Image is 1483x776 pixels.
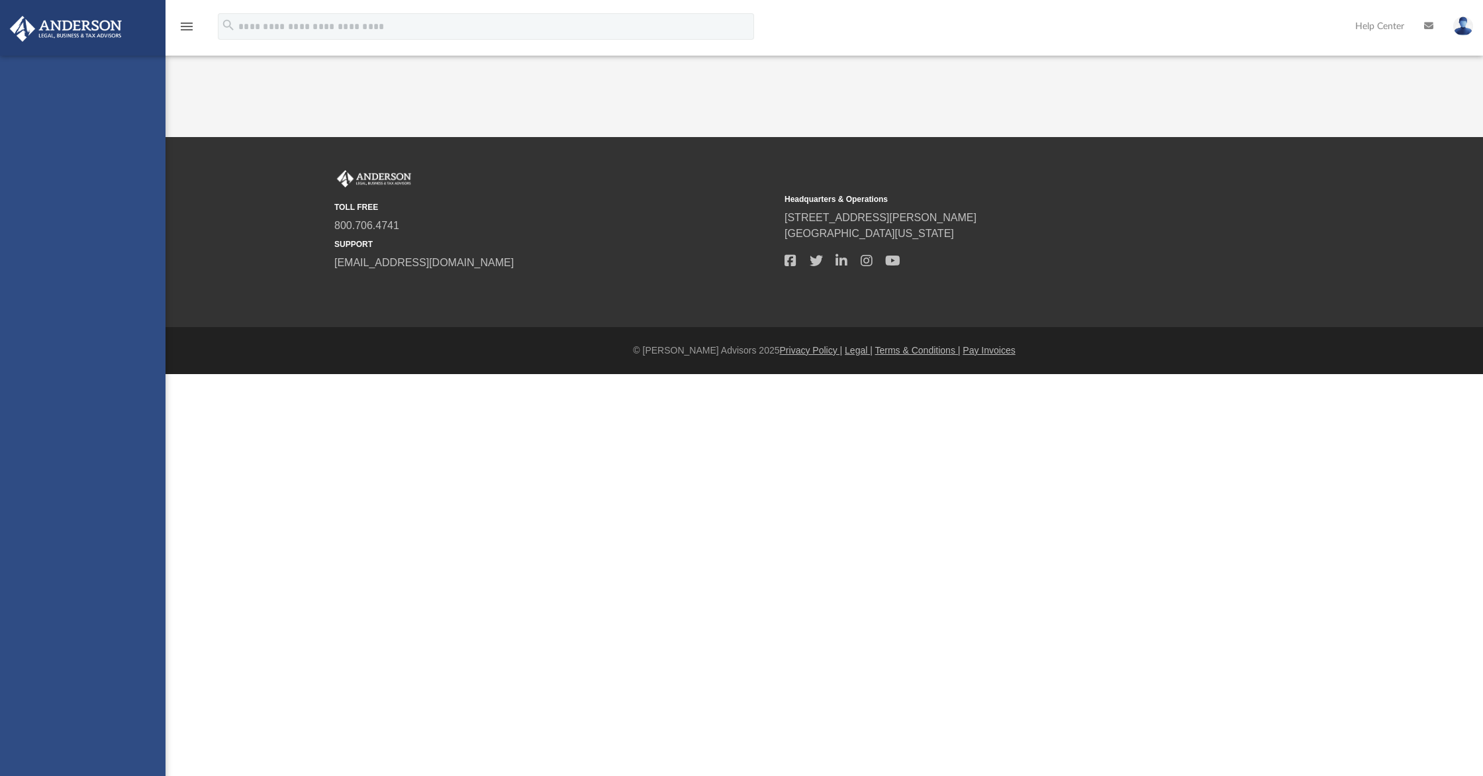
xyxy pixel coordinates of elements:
[6,16,126,42] img: Anderson Advisors Platinum Portal
[845,345,873,356] a: Legal |
[334,257,514,268] a: [EMAIL_ADDRESS][DOMAIN_NAME]
[334,170,414,187] img: Anderson Advisors Platinum Portal
[221,18,236,32] i: search
[334,238,775,250] small: SUPPORT
[179,19,195,34] i: menu
[334,201,775,213] small: TOLL FREE
[1453,17,1473,36] img: User Pic
[179,25,195,34] a: menu
[334,220,399,231] a: 800.706.4741
[780,345,843,356] a: Privacy Policy |
[875,345,961,356] a: Terms & Conditions |
[785,228,954,239] a: [GEOGRAPHIC_DATA][US_STATE]
[166,344,1483,358] div: © [PERSON_NAME] Advisors 2025
[785,212,977,223] a: [STREET_ADDRESS][PERSON_NAME]
[963,345,1015,356] a: Pay Invoices
[785,193,1225,205] small: Headquarters & Operations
